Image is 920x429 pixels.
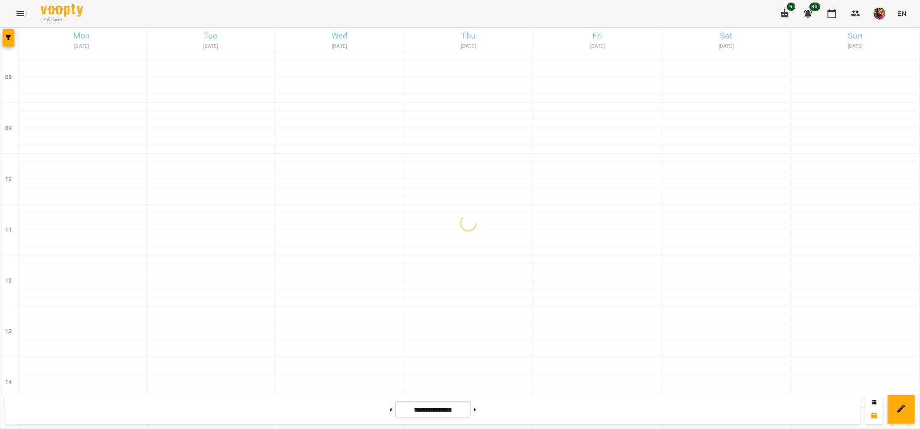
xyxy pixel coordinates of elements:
button: Menu [10,3,30,24]
h6: 13 [5,327,12,336]
span: 48 [810,3,821,11]
h6: [DATE] [148,42,274,50]
h6: 12 [5,276,12,285]
h6: Sat [664,29,790,42]
span: EN [898,9,906,18]
span: 9 [787,3,796,11]
img: Voopty Logo [41,4,83,17]
h6: Wed [276,29,402,42]
button: EN [894,6,910,21]
h6: Thu [405,29,532,42]
h6: 11 [5,225,12,235]
h6: 14 [5,378,12,387]
span: For Business [41,17,83,23]
h6: 08 [5,73,12,82]
h6: [DATE] [534,42,661,50]
h6: 10 [5,174,12,184]
h6: [DATE] [276,42,402,50]
h6: Fri [534,29,661,42]
h6: Mon [19,29,145,42]
h6: Tue [148,29,274,42]
h6: [DATE] [664,42,790,50]
h6: [DATE] [19,42,145,50]
h6: [DATE] [405,42,532,50]
h6: [DATE] [792,42,918,50]
img: 4fb94bb6ae1e002b961ceeb1b4285021.JPG [874,8,886,19]
h6: Sun [792,29,918,42]
h6: 09 [5,124,12,133]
